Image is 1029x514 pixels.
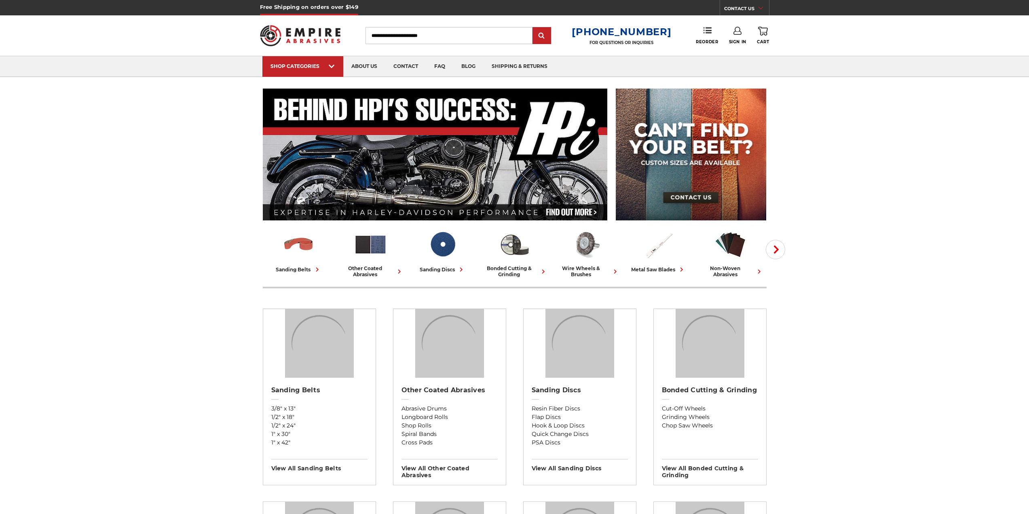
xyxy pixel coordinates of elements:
h2: Sanding Belts [271,386,368,394]
a: Hook & Loop Discs [532,421,628,430]
div: bonded cutting & grinding [482,265,547,277]
p: FOR QUESTIONS OR INQUIRIES [572,40,671,45]
button: Next [766,240,785,259]
h2: Other Coated Abrasives [401,386,498,394]
a: [PHONE_NUMBER] [572,26,671,38]
img: Sanding Belts [285,309,354,378]
img: promo banner for custom belts. [616,89,766,220]
img: Empire Abrasives [260,20,341,51]
a: Abrasive Drums [401,404,498,413]
a: non-woven abrasives [698,228,763,277]
a: 1" x 42" [271,438,368,447]
div: SHOP CATEGORIES [270,63,335,69]
a: Spiral Bands [401,430,498,438]
h3: View All other coated abrasives [401,459,498,479]
div: sanding discs [420,265,465,274]
a: Cart [757,27,769,44]
span: Sign In [729,39,746,44]
a: 1/2" x 18" [271,413,368,421]
a: shipping & returns [484,56,556,77]
a: Cross Pads [401,438,498,447]
h3: View All sanding belts [271,459,368,472]
a: sanding belts [266,228,332,274]
h3: View All sanding discs [532,459,628,472]
div: other coated abrasives [338,265,404,277]
img: Banner for an interview featuring Horsepower Inc who makes Harley performance upgrades featured o... [263,89,608,220]
a: Chop Saw Wheels [662,421,758,430]
img: Sanding Discs [545,309,614,378]
a: contact [385,56,426,77]
img: Other Coated Abrasives [415,309,484,378]
img: Bonded Cutting & Grinding [498,228,531,261]
div: sanding belts [276,265,321,274]
input: Submit [534,28,550,44]
div: non-woven abrasives [698,265,763,277]
a: other coated abrasives [338,228,404,277]
a: bonded cutting & grinding [482,228,547,277]
h2: Bonded Cutting & Grinding [662,386,758,394]
a: Resin Fiber Discs [532,404,628,413]
img: Wire Wheels & Brushes [570,228,603,261]
h2: Sanding Discs [532,386,628,394]
a: PSA Discs [532,438,628,447]
a: 1/2" x 24" [271,421,368,430]
a: about us [343,56,385,77]
div: wire wheels & brushes [554,265,619,277]
img: Metal Saw Blades [642,228,675,261]
a: CONTACT US [724,4,769,15]
img: Non-woven Abrasives [714,228,747,261]
div: metal saw blades [631,265,686,274]
img: Bonded Cutting & Grinding [676,309,744,378]
a: metal saw blades [626,228,691,274]
span: Reorder [696,39,718,44]
a: Shop Rolls [401,421,498,430]
a: Flap Discs [532,413,628,421]
a: 1" x 30" [271,430,368,438]
img: Sanding Belts [282,228,315,261]
span: Cart [757,39,769,44]
a: faq [426,56,453,77]
img: Sanding Discs [426,228,459,261]
a: Reorder [696,27,718,44]
img: Other Coated Abrasives [354,228,387,261]
a: 3/8" x 13" [271,404,368,413]
a: sanding discs [410,228,475,274]
a: wire wheels & brushes [554,228,619,277]
a: Longboard Rolls [401,413,498,421]
a: Grinding Wheels [662,413,758,421]
a: Quick Change Discs [532,430,628,438]
a: Cut-Off Wheels [662,404,758,413]
h3: View All bonded cutting & grinding [662,459,758,479]
a: blog [453,56,484,77]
